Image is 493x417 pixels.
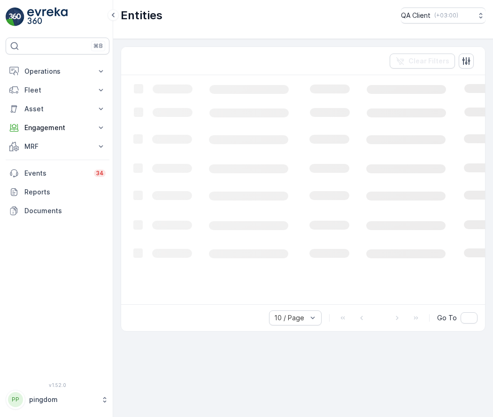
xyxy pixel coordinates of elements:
a: Events34 [6,164,109,183]
button: Clear Filters [390,54,455,69]
button: PPpingdom [6,390,109,409]
img: logo_light-DOdMpM7g.png [27,8,68,26]
button: Operations [6,62,109,81]
p: pingdom [29,395,96,404]
div: PP [8,392,23,407]
p: ⌘B [93,42,103,50]
button: QA Client(+03:00) [401,8,485,23]
img: logo [6,8,24,26]
span: v 1.52.0 [6,382,109,388]
button: Asset [6,100,109,118]
a: Documents [6,201,109,220]
span: Go To [437,313,457,323]
p: Clear Filters [408,56,449,66]
p: 34 [96,170,104,177]
p: ( +03:00 ) [434,12,458,19]
p: Events [24,169,88,178]
button: Engagement [6,118,109,137]
button: Fleet [6,81,109,100]
p: Engagement [24,123,91,132]
button: MRF [6,137,109,156]
p: Entities [121,8,162,23]
p: MRF [24,142,91,151]
p: QA Client [401,11,431,20]
a: Reports [6,183,109,201]
p: Documents [24,206,106,216]
p: Asset [24,104,91,114]
p: Reports [24,187,106,197]
p: Operations [24,67,91,76]
p: Fleet [24,85,91,95]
